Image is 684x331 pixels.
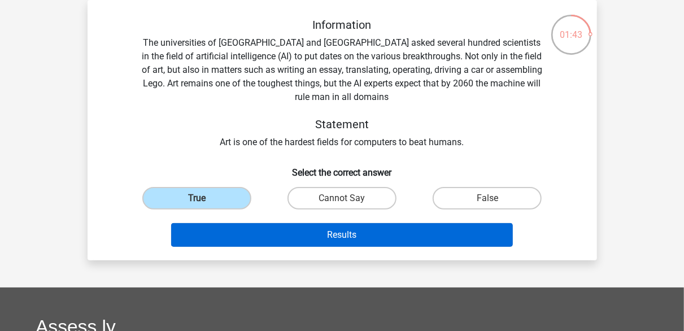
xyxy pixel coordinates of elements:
h5: Statement [142,117,543,131]
h6: Select the correct answer [106,158,579,178]
label: False [433,187,542,210]
label: Cannot Say [287,187,397,210]
div: 01:43 [550,14,592,42]
label: True [142,187,251,210]
button: Results [171,223,513,247]
h5: Information [142,18,543,32]
div: The universities of [GEOGRAPHIC_DATA] and [GEOGRAPHIC_DATA] asked several hundred scientists in t... [106,18,579,149]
